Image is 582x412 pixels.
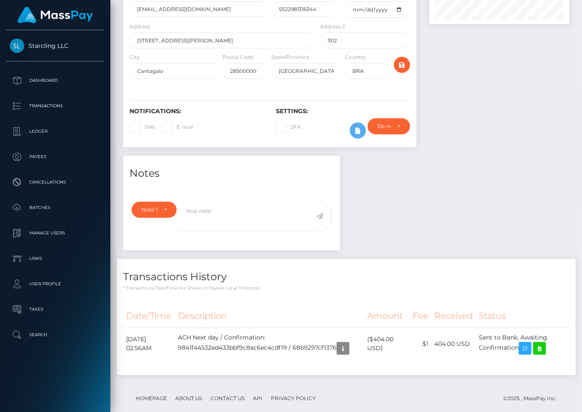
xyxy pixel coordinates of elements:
img: MassPay Logo [17,7,93,23]
td: Sent to Bank, Awaiting Confirmation [476,328,569,360]
th: Amount [364,304,410,328]
a: API [250,392,266,405]
p: Links [10,252,101,265]
td: ACH Next day / Confirmation: 9841f44532ed433bbf9c8ac6ec4cdf19 / 68b9297cf1376 [175,328,364,360]
a: Links [6,248,104,269]
label: State/Province [271,53,309,61]
div: © 2025 , MassPay Inc. [503,394,563,403]
label: Address [129,23,150,31]
button: Note Type [132,202,177,218]
a: Dashboard [6,70,104,91]
a: Manage Users [6,223,104,244]
label: Address 2 [320,23,345,31]
h6: Settings: [276,108,410,115]
h4: Transactions History [123,270,569,284]
a: Privacy Policy [267,392,319,405]
label: Country [345,53,366,61]
a: Payees [6,146,104,167]
a: Taxes [6,299,104,320]
th: Fee [410,304,431,328]
span: Starcling LLC [6,42,104,50]
label: SMS [129,122,155,133]
p: User Profile [10,278,101,290]
a: Contact Us [207,392,248,405]
td: ($404.00 USD) [364,328,410,360]
label: Postal Code [222,53,253,61]
p: Dashboard [10,74,101,87]
label: E-mail [162,122,193,133]
p: Cancellations [10,176,101,189]
th: Date/Time [123,304,175,328]
p: Taxes [10,303,101,316]
td: [DATE] 02:56AM [123,328,175,360]
a: Homepage [132,392,170,405]
div: Note Type [141,206,157,213]
a: Batches [6,197,104,218]
h6: Notifications: [129,108,263,115]
h4: Notes [129,166,334,181]
td: 404.00 USD [431,328,476,360]
p: Search [10,328,101,341]
p: * Transactions date/time are shown in payee's local timezone [123,285,569,291]
a: Ledger [6,121,104,142]
td: $1 [410,328,431,360]
label: City [129,53,140,61]
th: Status [476,304,569,328]
a: Cancellations [6,172,104,193]
p: Manage Users [10,227,101,239]
th: Received [431,304,476,328]
a: Search [6,324,104,345]
button: Do not require [368,118,410,134]
a: About Us [172,392,205,405]
label: 2FA [276,122,301,133]
img: Starcling LLC [10,39,24,53]
p: Transactions [10,100,101,112]
a: User Profile [6,273,104,295]
div: Do not require [377,123,390,130]
a: Transactions [6,95,104,117]
p: Batches [10,201,101,214]
p: Payees [10,150,101,163]
th: Description [175,304,364,328]
p: Ledger [10,125,101,138]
